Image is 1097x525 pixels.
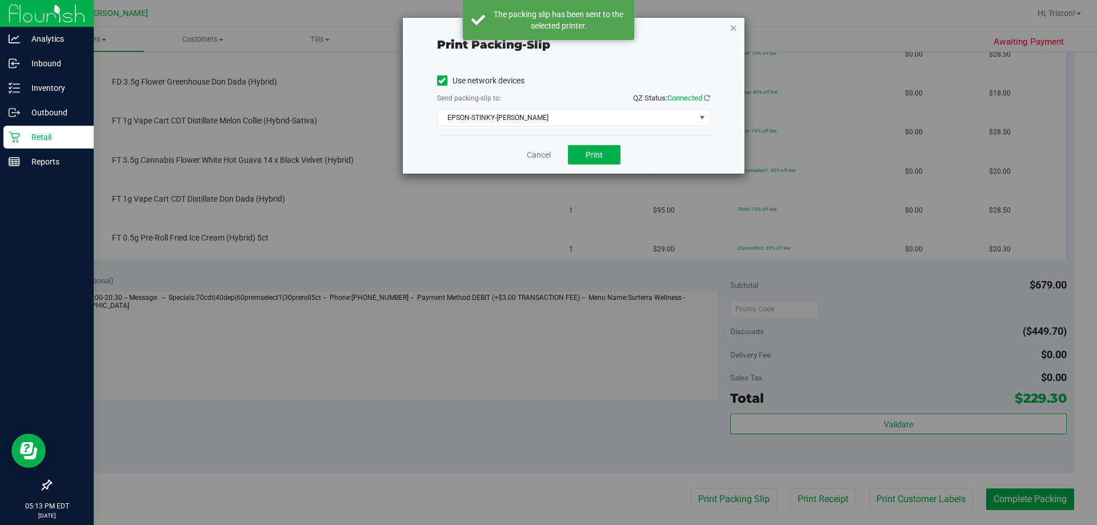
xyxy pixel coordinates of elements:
[695,110,709,126] span: select
[438,110,695,126] span: EPSON-STINKY-[PERSON_NAME]
[9,33,20,45] inline-svg: Analytics
[568,145,620,165] button: Print
[437,75,525,87] label: Use network devices
[9,131,20,143] inline-svg: Retail
[527,149,551,161] a: Cancel
[11,434,46,468] iframe: Resource center
[633,94,710,102] span: QZ Status:
[667,94,702,102] span: Connected
[20,130,89,144] p: Retail
[5,511,89,520] p: [DATE]
[9,156,20,167] inline-svg: Reports
[20,57,89,70] p: Inbound
[491,9,626,31] div: The packing slip has been sent to the selected printer.
[20,155,89,169] p: Reports
[9,107,20,118] inline-svg: Outbound
[5,501,89,511] p: 05:13 PM EDT
[20,106,89,119] p: Outbound
[20,32,89,46] p: Analytics
[586,150,603,159] span: Print
[9,82,20,94] inline-svg: Inventory
[9,58,20,69] inline-svg: Inbound
[437,38,550,51] span: Print packing-slip
[20,81,89,95] p: Inventory
[437,93,501,103] label: Send packing-slip to:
